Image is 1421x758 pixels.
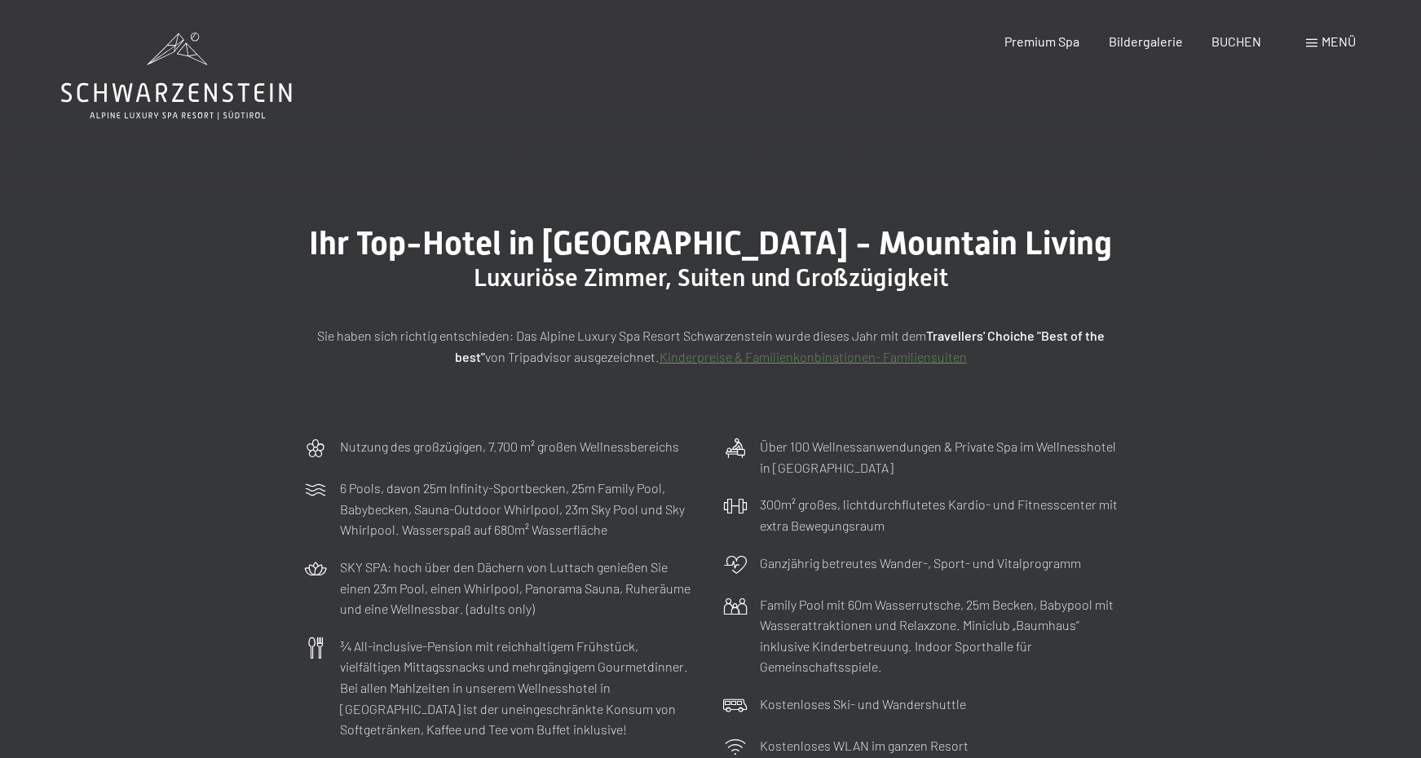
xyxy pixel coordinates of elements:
[340,436,679,457] p: Nutzung des großzügigen, 7.700 m² großen Wellnessbereichs
[760,553,1081,574] p: Ganzjährig betreutes Wander-, Sport- und Vitalprogramm
[660,349,967,364] a: Kinderpreise & Familienkonbinationen- Familiensuiten
[760,694,966,715] p: Kostenloses Ski- und Wandershuttle
[474,263,948,292] span: Luxuriöse Zimmer, Suiten und Großzügigkeit
[340,557,699,619] p: SKY SPA: hoch über den Dächern von Luttach genießen Sie einen 23m Pool, einen Whirlpool, Panorama...
[455,328,1105,364] strong: Travellers' Choiche "Best of the best"
[303,325,1119,367] p: Sie haben sich richtig entschieden: Das Alpine Luxury Spa Resort Schwarzenstein wurde dieses Jahr...
[340,478,699,540] p: 6 Pools, davon 25m Infinity-Sportbecken, 25m Family Pool, Babybecken, Sauna-Outdoor Whirlpool, 23...
[760,735,969,756] p: Kostenloses WLAN im ganzen Resort
[1004,33,1079,49] a: Premium Spa
[760,436,1119,478] p: Über 100 Wellnessanwendungen & Private Spa im Wellnesshotel in [GEOGRAPHIC_DATA]
[340,636,699,740] p: ¾ All-inclusive-Pension mit reichhaltigem Frühstück, vielfältigen Mittagssnacks und mehrgängigem ...
[309,224,1112,262] span: Ihr Top-Hotel in [GEOGRAPHIC_DATA] - Mountain Living
[1109,33,1183,49] a: Bildergalerie
[760,494,1119,535] p: 300m² großes, lichtdurchflutetes Kardio- und Fitnesscenter mit extra Bewegungsraum
[760,594,1119,677] p: Family Pool mit 60m Wasserrutsche, 25m Becken, Babypool mit Wasserattraktionen und Relaxzone. Min...
[1211,33,1261,49] a: BUCHEN
[1322,33,1356,49] span: Menü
